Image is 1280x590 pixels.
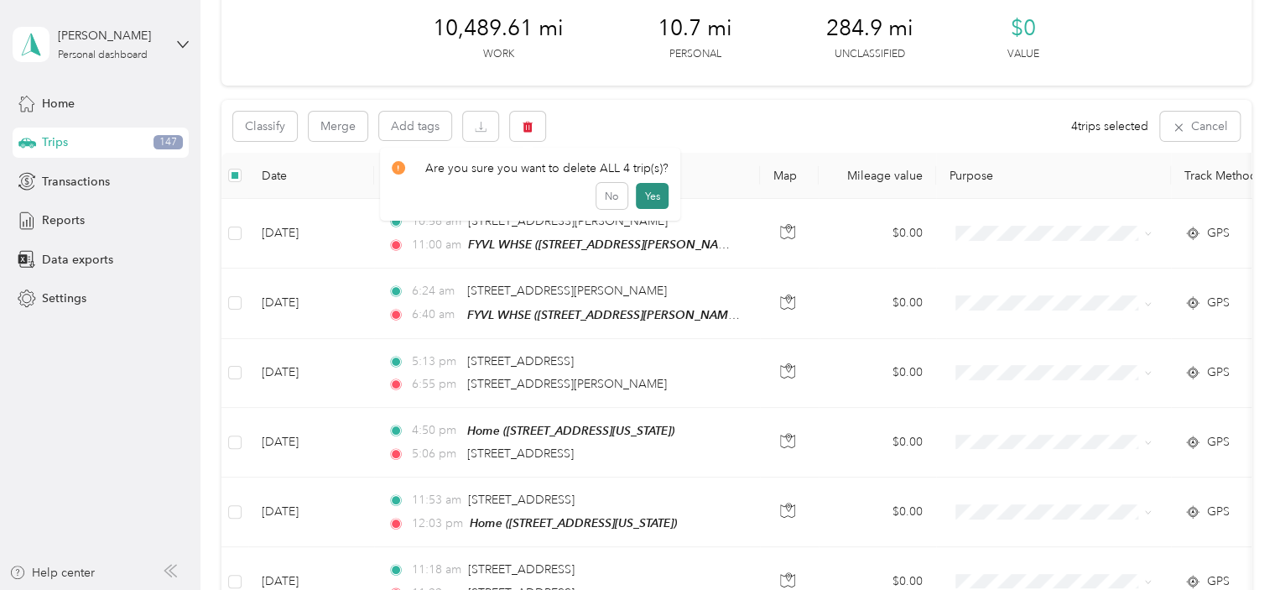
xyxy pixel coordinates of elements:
span: 10:58 am [411,212,460,231]
span: 11:18 am [411,561,460,579]
span: 11:00 am [411,236,460,254]
p: Unclassified [835,47,905,62]
span: [STREET_ADDRESS] [468,493,575,507]
div: Personal dashboard [58,50,148,60]
span: 284.9 mi [826,15,913,42]
td: [DATE] [248,339,374,408]
p: Personal [669,47,721,62]
span: [STREET_ADDRESS] [467,446,574,461]
span: [STREET_ADDRESS] [468,562,575,577]
span: $0 [1011,15,1036,42]
span: GPS [1207,363,1230,382]
span: Home [42,95,75,112]
p: Value [1007,47,1039,62]
span: Settings [42,290,86,307]
span: 4:50 pm [411,421,459,440]
button: Cancel [1160,112,1240,141]
th: Mileage value [819,153,936,199]
td: $0.00 [819,478,936,547]
td: $0.00 [819,269,936,338]
span: 5:06 pm [411,445,459,463]
span: 147 [153,135,183,150]
span: Trips [42,133,68,151]
th: Purpose [936,153,1171,199]
td: [DATE] [248,408,374,478]
span: GPS [1207,224,1230,243]
button: No [596,183,627,210]
th: Locations [374,153,760,199]
span: 12:03 pm [411,514,462,533]
span: 10,489.61 mi [433,15,564,42]
td: [DATE] [248,199,374,269]
span: [STREET_ADDRESS][PERSON_NAME] [467,284,667,298]
button: Merge [309,112,367,141]
td: [DATE] [248,478,374,547]
span: Transactions [42,173,110,191]
td: $0.00 [819,339,936,408]
span: GPS [1207,433,1230,452]
button: Classify [233,112,297,141]
iframe: Everlance-gr Chat Button Frame [1186,496,1280,590]
span: 11:53 am [411,491,460,509]
div: [PERSON_NAME] [58,27,163,44]
span: FYVL WHSE ([STREET_ADDRESS][PERSON_NAME]) [468,238,742,252]
span: Data exports [42,251,113,269]
button: Yes [636,183,669,210]
td: $0.00 [819,199,936,269]
span: [STREET_ADDRESS][PERSON_NAME] [468,214,668,228]
span: 4 trips selected [1071,117,1148,135]
td: [DATE] [248,269,374,338]
span: Home ([STREET_ADDRESS][US_STATE]) [467,424,674,437]
span: 6:40 am [411,305,459,324]
span: Reports [42,211,85,229]
span: 5:13 pm [411,352,459,371]
span: GPS [1207,294,1230,312]
button: Add tags [379,112,451,140]
th: Date [248,153,374,199]
div: Are you sure you want to delete ALL 4 trip(s)? [392,159,669,177]
span: FYVL WHSE ([STREET_ADDRESS][PERSON_NAME]) [467,308,741,322]
span: [STREET_ADDRESS] [467,354,574,368]
span: 10.7 mi [658,15,732,42]
p: Work [483,47,514,62]
button: Help center [9,564,95,582]
span: 6:55 pm [411,375,459,394]
th: Map [760,153,819,199]
span: Home ([STREET_ADDRESS][US_STATE]) [470,516,677,530]
span: 6:24 am [411,282,459,300]
span: [STREET_ADDRESS][PERSON_NAME] [467,377,667,391]
td: $0.00 [819,408,936,478]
